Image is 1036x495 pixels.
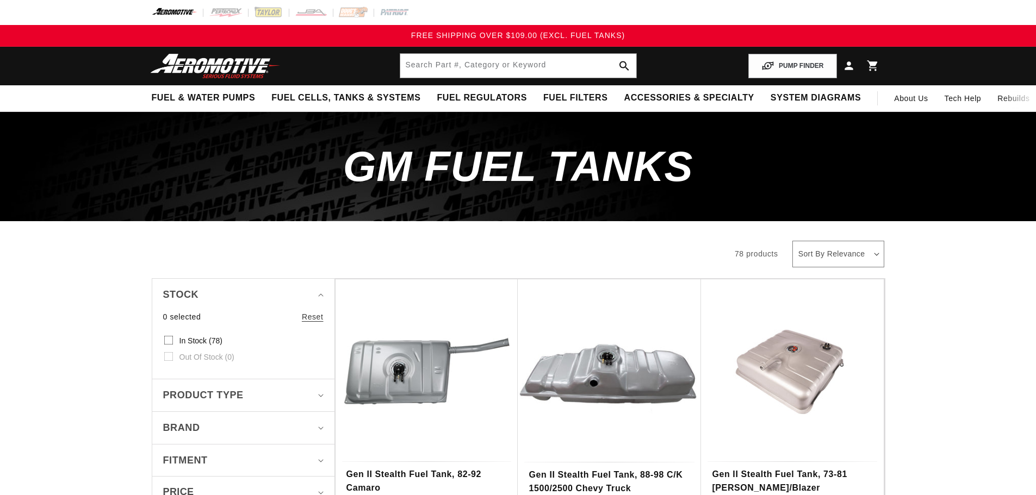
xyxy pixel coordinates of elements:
span: In stock (78) [179,336,222,346]
span: Product type [163,387,244,403]
span: Brand [163,420,200,436]
span: Accessories & Specialty [624,92,754,104]
span: GM Fuel Tanks [343,142,693,190]
summary: System Diagrams [762,85,869,111]
input: Search by Part Number, Category or Keyword [400,54,636,78]
span: Fuel Filters [543,92,608,104]
summary: Fuel Regulators [429,85,535,111]
span: About Us [894,94,928,103]
span: 0 selected [163,311,201,323]
summary: Tech Help [936,85,990,111]
span: Rebuilds [997,92,1029,104]
span: Stock [163,287,199,303]
summary: Stock (0 selected) [163,279,324,311]
a: About Us [886,85,936,111]
span: Fitment [163,453,208,468]
summary: Fitment (0 selected) [163,444,324,477]
span: System Diagrams [771,92,861,104]
a: Gen II Stealth Fuel Tank, 82-92 Camaro [346,467,507,495]
span: Fuel Cells, Tanks & Systems [271,92,420,104]
span: Out of stock (0) [179,352,234,362]
button: search button [612,54,636,78]
span: Fuel Regulators [437,92,526,104]
span: FREE SHIPPING OVER $109.00 (EXCL. FUEL TANKS) [411,31,625,40]
span: Tech Help [945,92,982,104]
button: PUMP FINDER [748,54,836,78]
summary: Fuel & Water Pumps [144,85,264,111]
summary: Fuel Cells, Tanks & Systems [263,85,429,111]
summary: Product type (0 selected) [163,379,324,411]
a: Gen II Stealth Fuel Tank, 73-81 [PERSON_NAME]/Blazer [712,467,873,495]
summary: Fuel Filters [535,85,616,111]
span: 78 products [735,249,778,258]
summary: Accessories & Specialty [616,85,762,111]
a: Reset [302,311,324,323]
span: Fuel & Water Pumps [152,92,256,104]
img: Aeromotive [147,53,283,79]
summary: Brand (0 selected) [163,412,324,444]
